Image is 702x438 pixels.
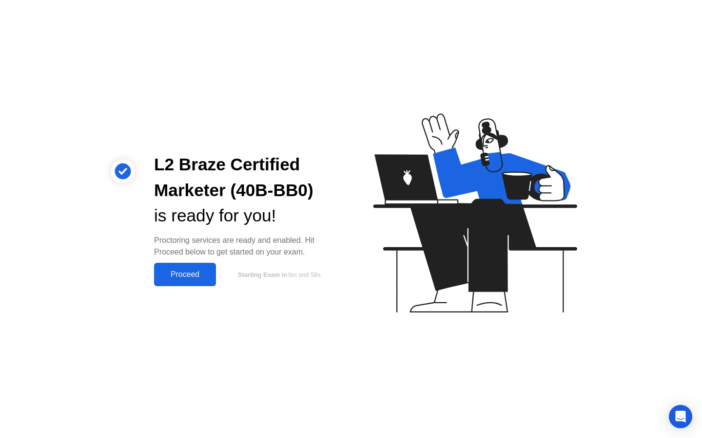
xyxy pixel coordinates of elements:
[154,203,335,229] div: is ready for you!
[157,270,213,279] div: Proceed
[154,263,216,286] button: Proceed
[221,265,335,284] button: Starting Exam in9m and 58s
[154,235,335,258] div: Proctoring services are ready and enabled. Hit Proceed below to get started on your exam.
[288,271,321,278] span: 9m and 58s
[154,152,335,203] div: L2 Braze Certified Marketer (40B-BB0)
[669,405,692,428] div: Open Intercom Messenger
